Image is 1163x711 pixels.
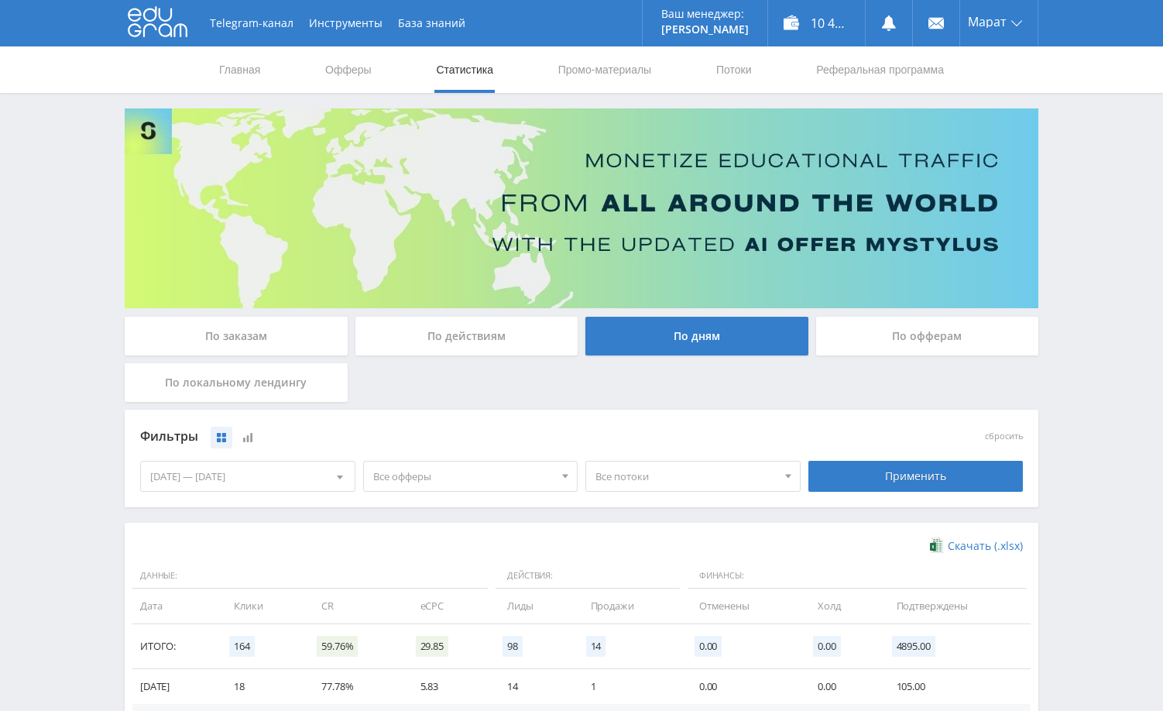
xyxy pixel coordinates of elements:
a: Реферальная программа [815,46,945,93]
span: Все офферы [373,462,554,491]
td: CR [306,589,404,623]
span: Марат [968,15,1007,28]
td: [DATE] [132,669,218,704]
a: Промо-материалы [557,46,653,93]
div: По локальному лендингу [125,363,348,402]
span: Данные: [132,563,488,589]
td: eCPC [405,589,492,623]
span: Все потоки [595,462,777,491]
td: Дата [132,589,218,623]
td: 14 [492,669,575,704]
span: 164 [229,636,255,657]
span: 14 [586,636,606,657]
button: сбросить [985,431,1023,441]
div: Фильтры [140,425,801,448]
a: Главная [218,46,262,93]
td: Подтверждены [881,589,1031,623]
span: 0.00 [813,636,840,657]
p: Ваш менеджер: [661,8,749,20]
td: Продажи [575,589,684,623]
div: Применить [808,461,1024,492]
a: Скачать (.xlsx) [930,538,1023,554]
span: Финансы: [688,563,1027,589]
td: 5.83 [405,669,492,704]
td: 0.00 [684,669,802,704]
td: Отменены [684,589,802,623]
td: 105.00 [881,669,1031,704]
td: 18 [218,669,306,704]
span: Скачать (.xlsx) [948,540,1023,552]
div: По офферам [816,317,1039,355]
span: Действия: [496,563,680,589]
td: Лиды [492,589,575,623]
div: [DATE] — [DATE] [141,462,355,491]
td: Итого: [132,624,218,669]
td: 77.78% [306,669,404,704]
span: 0.00 [695,636,722,657]
a: Потоки [715,46,753,93]
p: [PERSON_NAME] [661,23,749,36]
img: Banner [125,108,1038,308]
td: 0.00 [802,669,880,704]
td: 1 [575,669,684,704]
span: 29.85 [416,636,448,657]
img: xlsx [930,538,943,553]
a: Статистика [434,46,495,93]
td: Холд [802,589,880,623]
div: По дням [585,317,808,355]
div: По действиям [355,317,578,355]
td: Клики [218,589,306,623]
div: По заказам [125,317,348,355]
span: 4895.00 [892,636,935,657]
span: 59.76% [317,636,358,657]
span: 98 [503,636,523,657]
a: Офферы [324,46,373,93]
